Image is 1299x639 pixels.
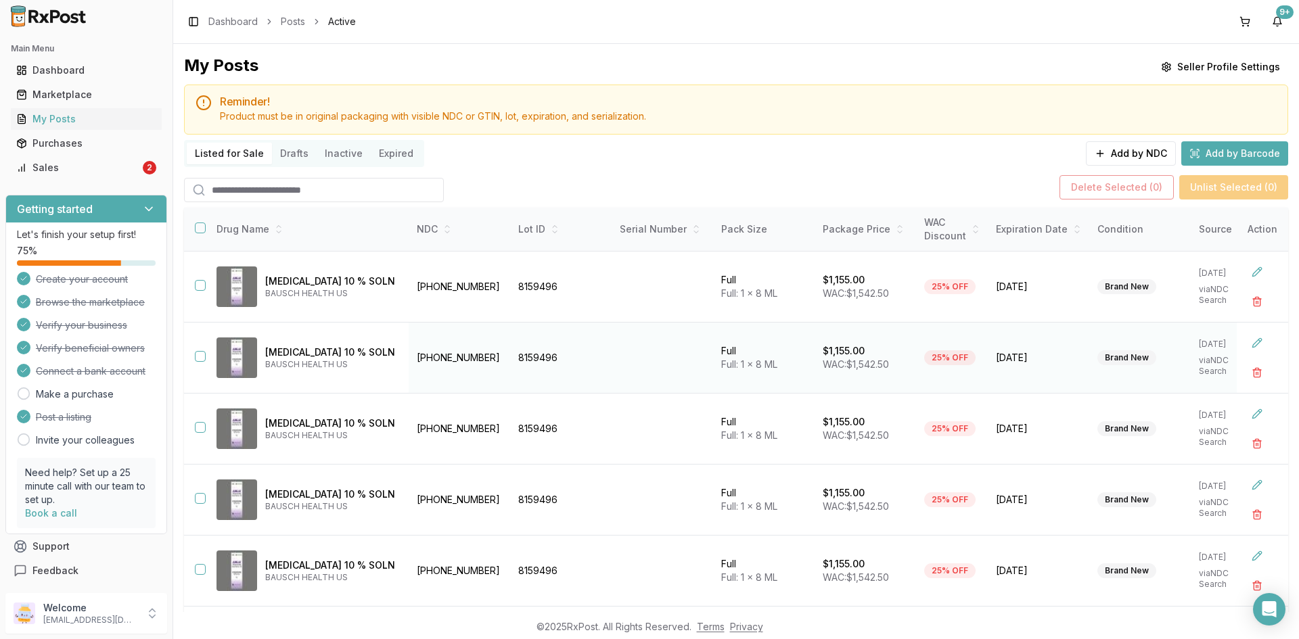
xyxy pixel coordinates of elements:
[823,415,865,429] p: $1,155.00
[510,394,612,465] td: 8159496
[1245,544,1269,568] button: Edit
[36,410,91,424] span: Post a listing
[216,222,398,236] div: Drug Name
[1199,497,1250,519] p: via NDC Search
[1089,208,1191,252] th: Condition
[265,288,398,299] p: BAUSCH HEALTH US
[697,621,725,632] a: Terms
[823,358,889,370] span: WAC: $1,542.50
[143,161,156,174] div: 2
[823,557,865,571] p: $1,155.00
[32,564,78,577] span: Feedback
[713,208,815,252] th: Pack Size
[409,465,510,536] td: [PHONE_NUMBER]
[265,346,398,359] p: [MEDICAL_DATA] 10 % SOLN
[510,252,612,323] td: 8159496
[216,550,257,591] img: Jublia 10 % SOLN
[184,55,258,79] div: My Posts
[25,466,147,506] p: Need help? Set up a 25 minute call with our team to set up.
[1199,426,1250,448] p: via NDC Search
[17,228,156,241] p: Let's finish your setup first!
[43,601,137,615] p: Welcome
[823,571,889,583] span: WAC: $1,542.50
[924,216,980,243] div: WAC Discount
[1153,55,1288,79] button: Seller Profile Settings
[1097,279,1156,294] div: Brand New
[1097,492,1156,507] div: Brand New
[1245,260,1269,284] button: Edit
[5,559,167,583] button: Feedback
[1199,481,1250,492] p: [DATE]
[823,500,889,512] span: WAC: $1,542.50
[1097,563,1156,578] div: Brand New
[5,157,167,179] button: Sales2
[1245,473,1269,497] button: Edit
[823,429,889,441] span: WAC: $1,542.50
[823,287,889,299] span: WAC: $1,542.50
[409,323,510,394] td: [PHONE_NUMBER]
[317,143,371,164] button: Inactive
[220,96,1277,107] h5: Reminder!
[996,564,1081,577] span: [DATE]
[208,15,356,28] nav: breadcrumb
[11,131,162,156] a: Purchases
[713,465,815,536] td: Full
[1245,502,1269,527] button: Delete
[5,5,92,27] img: RxPost Logo
[510,323,612,394] td: 8159496
[208,15,258,28] a: Dashboard
[996,222,1081,236] div: Expiration Date
[1245,289,1269,314] button: Delete
[713,323,815,394] td: Full
[265,572,398,583] p: BAUSCH HEALTH US
[721,571,777,583] span: Full: 1 x 8 ML
[1276,5,1294,19] div: 9+
[996,493,1081,506] span: [DATE]
[328,15,356,28] span: Active
[265,559,398,572] p: [MEDICAL_DATA] 10 % SOLN
[11,82,162,107] a: Marketplace
[36,341,145,355] span: Verify beneficial owners
[16,137,156,150] div: Purchases
[924,279,976,294] div: 25% OFF
[996,280,1081,293] span: [DATE]
[620,222,705,236] div: Serial Number
[1199,284,1250,306] p: via NDC Search
[5,60,167,81] button: Dashboard
[5,84,167,105] button: Marketplace
[1267,11,1288,32] button: 9+
[1181,141,1288,166] button: Add by Barcode
[1245,331,1269,355] button: Edit
[409,252,510,323] td: [PHONE_NUMBER]
[1086,141,1176,166] button: Add by NDC
[187,143,272,164] button: Listed for Sale
[220,110,1277,123] div: Product must be in original packaging with visible NDC or GTIN, lot, expiration, and serialization.
[5,133,167,154] button: Purchases
[823,344,865,358] p: $1,155.00
[265,359,398,370] p: BAUSCH HEALTH US
[36,364,145,378] span: Connect a bank account
[721,500,777,512] span: Full: 1 x 8 ML
[1245,573,1269,598] button: Delete
[1097,350,1156,365] div: Brand New
[1199,568,1250,590] p: via NDC Search
[1245,402,1269,426] button: Edit
[1237,208,1288,252] th: Action
[823,222,908,236] div: Package Price
[272,143,317,164] button: Drafts
[721,358,777,370] span: Full: 1 x 8 ML
[265,430,398,441] p: BAUSCH HEALTH US
[721,287,777,299] span: Full: 1 x 8 ML
[17,201,93,217] h3: Getting started
[1199,410,1250,421] p: [DATE]
[5,108,167,130] button: My Posts
[730,621,763,632] a: Privacy
[281,15,305,28] a: Posts
[510,465,612,536] td: 8159496
[216,266,257,307] img: Jublia 10 % SOLN
[409,394,510,465] td: [PHONE_NUMBER]
[1199,552,1250,563] p: [DATE]
[36,433,135,447] a: Invite your colleagues
[14,602,35,624] img: User avatar
[713,536,815,607] td: Full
